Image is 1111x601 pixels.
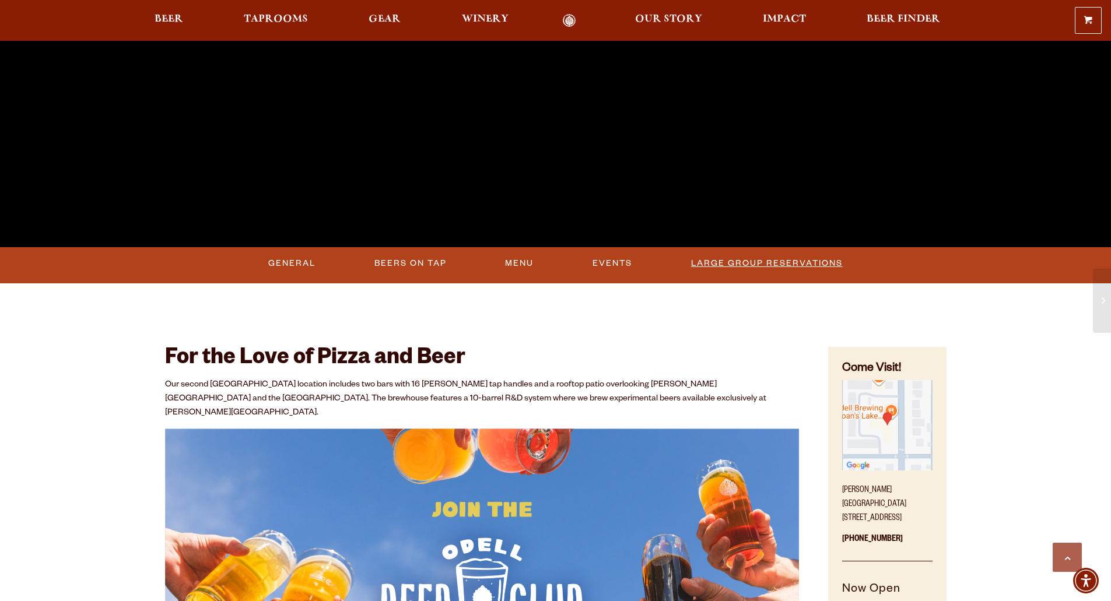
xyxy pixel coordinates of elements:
[462,15,509,24] span: Winery
[155,15,183,24] span: Beer
[628,14,710,27] a: Our Story
[635,15,702,24] span: Our Story
[244,15,308,24] span: Taprooms
[588,250,637,277] a: Events
[500,250,538,277] a: Menu
[842,465,932,474] a: Find on Google Maps (opens in a new window)
[236,14,316,27] a: Taprooms
[165,378,800,420] p: Our second [GEOGRAPHIC_DATA] location includes two bars with 16 [PERSON_NAME] tap handles and a r...
[147,14,191,27] a: Beer
[755,14,814,27] a: Impact
[867,15,940,24] span: Beer Finder
[264,250,320,277] a: General
[842,526,932,561] p: [PHONE_NUMBER]
[842,380,932,470] img: Small thumbnail of location on map
[842,477,932,526] p: [PERSON_NAME][GEOGRAPHIC_DATA] [STREET_ADDRESS]
[548,14,591,27] a: Odell Home
[454,14,516,27] a: Winery
[165,347,800,372] h2: For the Love of Pizza and Beer
[859,14,948,27] a: Beer Finder
[686,250,847,277] a: Large Group Reservations
[1053,543,1082,572] a: Scroll to top
[370,250,451,277] a: Beers On Tap
[1073,568,1099,593] div: Accessibility Menu
[842,361,932,378] h4: Come Visit!
[369,15,401,24] span: Gear
[361,14,408,27] a: Gear
[763,15,806,24] span: Impact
